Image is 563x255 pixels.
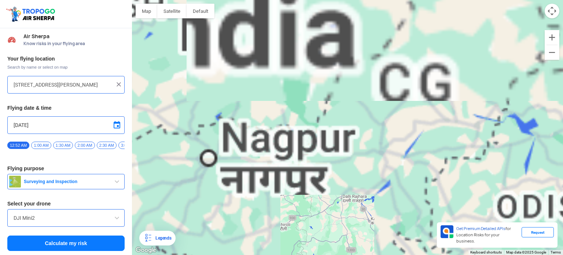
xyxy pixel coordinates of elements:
[453,225,522,245] div: for Location Risks for your business.
[118,142,138,149] span: 3:00 AM
[7,56,125,61] h3: Your flying location
[136,4,157,18] button: Show street map
[144,234,152,243] img: Legends
[157,4,187,18] button: Show satellite imagery
[7,236,125,251] button: Calculate my risk
[23,33,125,39] span: Air Sherpa
[456,226,505,231] span: Get Premium Detailed APIs
[97,142,117,149] span: 2:30 AM
[506,250,546,254] span: Map data ©2025 Google
[7,142,29,149] span: 12:52 AM
[522,227,554,237] div: Request
[14,121,118,130] input: Select Date
[53,142,73,149] span: 1:30 AM
[134,245,158,255] a: Open this area in Google Maps (opens a new window)
[7,166,125,171] h3: Flying purpose
[75,142,95,149] span: 2:00 AM
[7,201,125,206] h3: Select your drone
[545,30,559,45] button: Zoom in
[134,245,158,255] img: Google
[441,225,453,238] img: Premium APIs
[7,35,16,44] img: Risk Scores
[31,142,51,149] span: 1:00 AM
[14,214,118,222] input: Search by name or Brand
[23,41,125,47] span: Know risks in your flying area
[152,234,171,243] div: Legends
[551,250,561,254] a: Terms
[9,176,21,187] img: survey.png
[21,179,113,185] span: Surveying and Inspection
[115,81,122,88] img: ic_close.png
[545,45,559,60] button: Zoom out
[14,80,113,89] input: Search your flying location
[5,6,58,22] img: ic_tgdronemaps.svg
[545,4,559,18] button: Map camera controls
[7,174,125,189] button: Surveying and Inspection
[7,64,125,70] span: Search by name or select on map
[7,105,125,110] h3: Flying date & time
[470,250,502,255] button: Keyboard shortcuts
